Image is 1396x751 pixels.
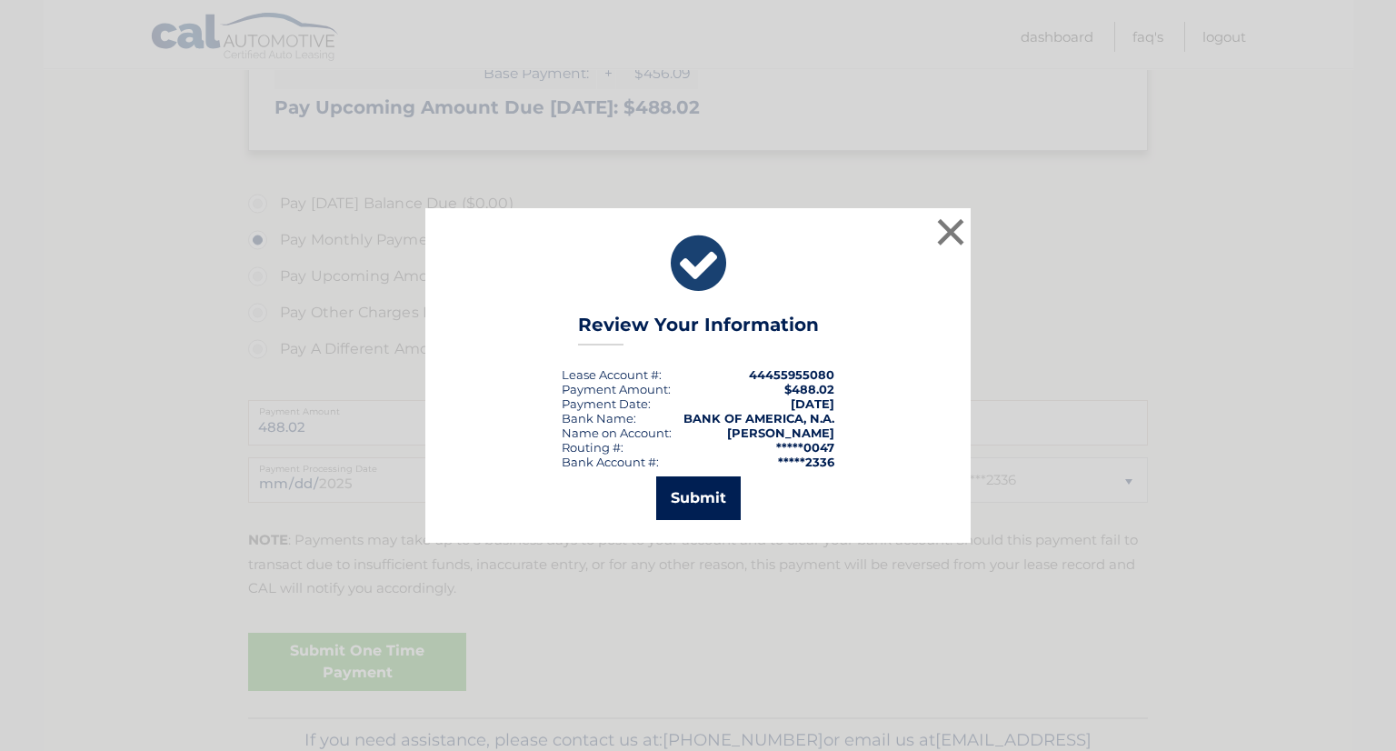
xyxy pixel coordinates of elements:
[683,411,834,426] strong: BANK OF AMERICA, N.A.
[562,440,623,455] div: Routing #:
[932,214,969,250] button: ×
[791,396,834,411] span: [DATE]
[562,382,671,396] div: Payment Amount:
[562,396,648,411] span: Payment Date
[784,382,834,396] span: $488.02
[562,411,636,426] div: Bank Name:
[656,476,741,520] button: Submit
[562,426,672,440] div: Name on Account:
[562,455,659,469] div: Bank Account #:
[749,367,834,382] strong: 44455955080
[562,396,651,411] div: :
[562,367,662,382] div: Lease Account #:
[578,314,819,345] h3: Review Your Information
[727,426,834,440] strong: [PERSON_NAME]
